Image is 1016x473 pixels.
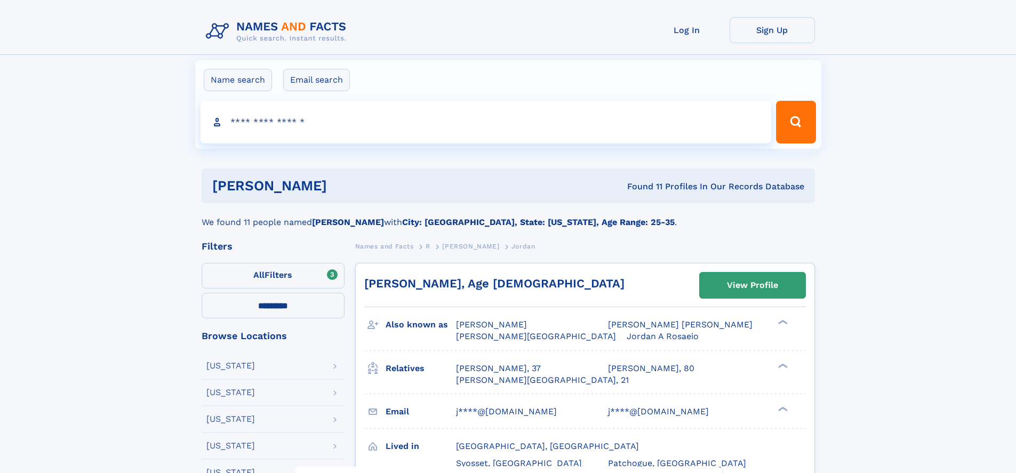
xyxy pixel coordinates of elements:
img: Logo Names and Facts [202,17,355,46]
div: View Profile [727,273,778,298]
h3: Email [386,403,456,421]
span: Jordan A Rosaeio [627,331,699,341]
label: Email search [283,69,350,91]
div: ❯ [775,362,788,369]
label: Filters [202,263,345,288]
button: Search Button [776,101,815,143]
span: Jordan [511,243,535,250]
span: All [253,270,265,280]
a: [PERSON_NAME][GEOGRAPHIC_DATA], 21 [456,374,629,386]
input: search input [201,101,772,143]
div: [US_STATE] [206,362,255,370]
a: Names and Facts [355,239,414,253]
div: [US_STATE] [206,388,255,397]
div: Found 11 Profiles In Our Records Database [477,181,804,193]
div: [US_STATE] [206,415,255,423]
div: Filters [202,242,345,251]
span: [PERSON_NAME] [442,243,499,250]
span: [GEOGRAPHIC_DATA], [GEOGRAPHIC_DATA] [456,441,639,451]
a: Sign Up [730,17,815,43]
a: [PERSON_NAME], 80 [608,363,694,374]
a: R [426,239,430,253]
h3: Also known as [386,316,456,334]
div: Browse Locations [202,331,345,341]
div: [US_STATE] [206,442,255,450]
span: [PERSON_NAME] [PERSON_NAME] [608,319,753,330]
label: Name search [204,69,272,91]
span: R [426,243,430,250]
a: [PERSON_NAME], 37 [456,363,541,374]
a: [PERSON_NAME] [442,239,499,253]
div: ❯ [775,319,788,326]
b: [PERSON_NAME] [312,217,384,227]
span: [PERSON_NAME] [456,319,527,330]
a: View Profile [700,272,805,298]
span: Syosset, [GEOGRAPHIC_DATA] [456,458,582,468]
span: [PERSON_NAME][GEOGRAPHIC_DATA] [456,331,616,341]
a: [PERSON_NAME], Age [DEMOGRAPHIC_DATA] [364,277,625,290]
h3: Relatives [386,359,456,378]
span: Patchogue, [GEOGRAPHIC_DATA] [608,458,746,468]
div: We found 11 people named with . [202,203,815,229]
h3: Lived in [386,437,456,455]
div: ❯ [775,405,788,412]
b: City: [GEOGRAPHIC_DATA], State: [US_STATE], Age Range: 25-35 [402,217,675,227]
h1: [PERSON_NAME] [212,179,477,193]
a: Log In [644,17,730,43]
